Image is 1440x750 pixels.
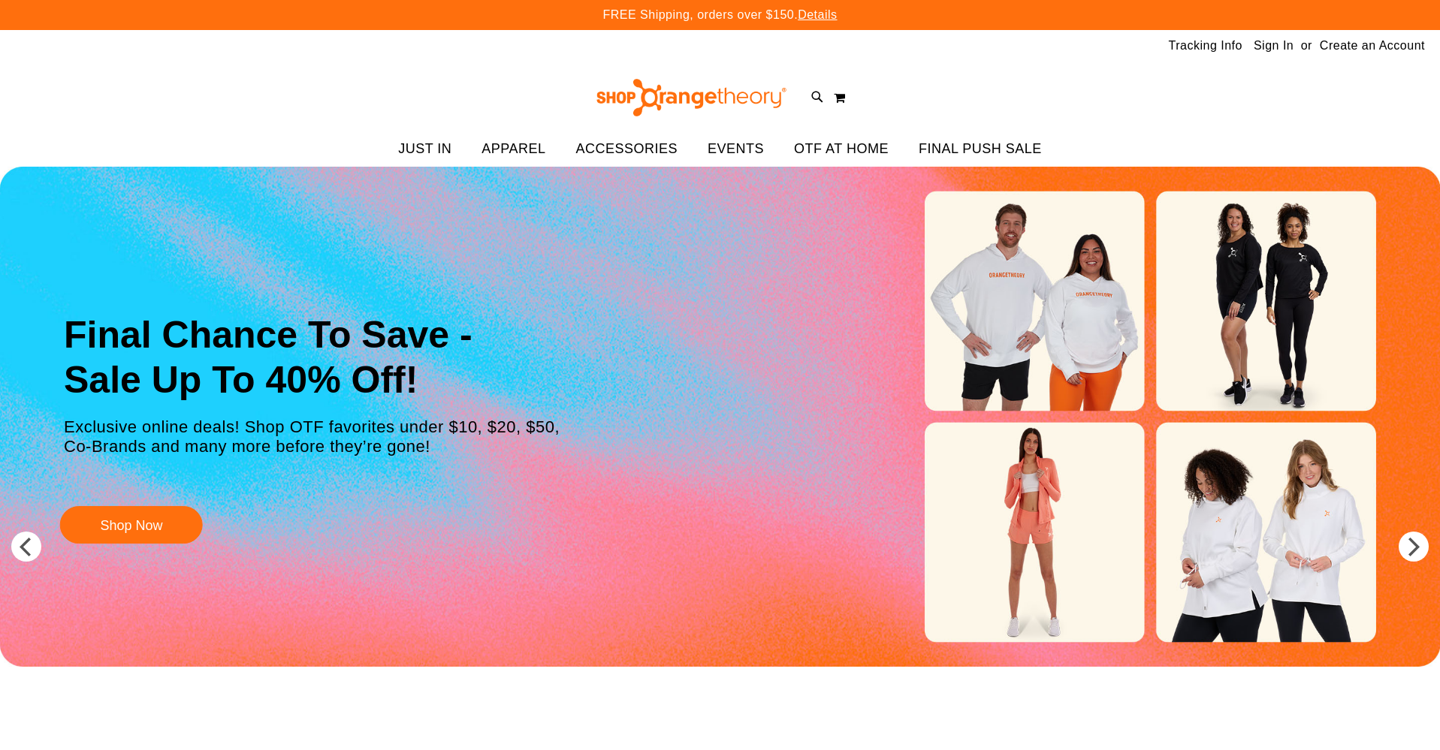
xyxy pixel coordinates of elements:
[466,132,560,167] a: APPAREL
[1169,38,1242,54] a: Tracking Info
[482,132,545,166] span: APPAREL
[576,132,678,166] span: ACCESSORIES
[53,301,575,417] h2: Final Chance To Save - Sale Up To 40% Off!
[53,301,575,551] a: Final Chance To Save -Sale Up To 40% Off! Exclusive online deals! Shop OTF favorites under $10, $...
[561,132,693,167] a: ACCESSORIES
[708,132,764,166] span: EVENTS
[693,132,779,167] a: EVENTS
[1254,38,1294,54] a: Sign In
[919,132,1042,166] span: FINAL PUSH SALE
[602,7,837,24] p: FREE Shipping, orders over $150.
[11,532,41,562] button: prev
[53,417,575,491] p: Exclusive online deals! Shop OTF favorites under $10, $20, $50, Co-Brands and many more before th...
[1399,532,1429,562] button: next
[1320,38,1425,54] a: Create an Account
[398,132,451,166] span: JUST IN
[594,79,789,116] img: Shop Orangetheory
[383,132,466,167] a: JUST IN
[794,132,889,166] span: OTF AT HOME
[60,506,203,544] button: Shop Now
[904,132,1057,167] a: FINAL PUSH SALE
[779,132,904,167] a: OTF AT HOME
[798,8,837,21] a: Details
